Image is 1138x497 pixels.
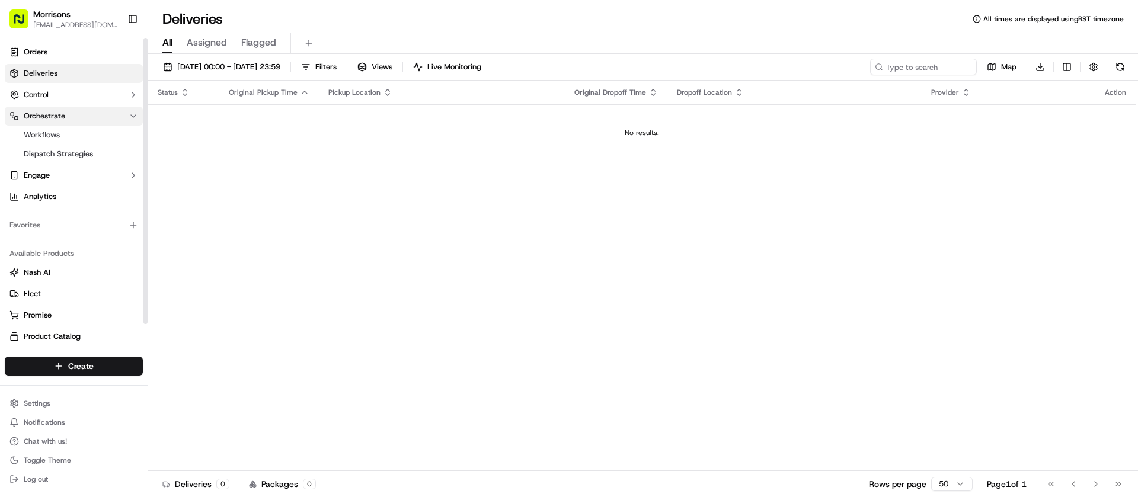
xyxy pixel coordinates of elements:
span: API Documentation [112,172,190,184]
button: Fleet [5,284,143,303]
h1: Deliveries [162,9,223,28]
span: All times are displayed using BST timezone [983,14,1124,24]
span: Engage [24,170,50,181]
a: Deliveries [5,64,143,83]
button: Toggle Theme [5,452,143,469]
span: Knowledge Base [24,172,91,184]
span: Product Catalog [24,331,81,342]
button: Notifications [5,414,143,431]
button: Views [352,59,398,75]
span: Analytics [24,191,56,202]
input: Type to search [870,59,977,75]
button: Map [982,59,1022,75]
input: Got a question? Start typing here... [31,76,213,89]
p: Rows per page [869,478,926,490]
div: Deliveries [162,478,229,490]
a: Nash AI [9,267,138,278]
span: Map [1001,62,1016,72]
button: Filters [296,59,342,75]
a: Fleet [9,288,138,299]
div: Start new chat [40,113,194,125]
img: Nash [12,12,36,36]
span: Provider [931,88,959,97]
div: 📗 [12,173,21,182]
span: Orchestrate [24,111,65,121]
span: Dropoff Location [677,88,732,97]
span: Nash AI [24,267,50,278]
div: No results. [153,128,1131,137]
a: Workflows [19,127,129,143]
span: Promise [24,310,52,320]
a: Promise [9,310,138,320]
div: Favorites [5,216,143,235]
button: Control [5,85,143,104]
button: Nash AI [5,263,143,282]
button: Promise [5,306,143,325]
span: Views [372,62,392,72]
div: 0 [216,479,229,489]
button: Chat with us! [5,433,143,450]
p: Welcome 👋 [12,47,216,66]
button: Refresh [1112,59,1129,75]
button: Settings [5,395,143,412]
button: Orchestrate [5,107,143,126]
span: Control [24,89,49,100]
button: Create [5,357,143,376]
span: Toggle Theme [24,456,71,465]
span: Create [68,360,94,372]
span: [DATE] 00:00 - [DATE] 23:59 [177,62,280,72]
div: Packages [249,478,316,490]
a: Product Catalog [9,331,138,342]
span: Filters [315,62,337,72]
div: 0 [303,479,316,489]
span: Live Monitoring [427,62,481,72]
span: Fleet [24,288,41,299]
span: Orders [24,47,47,57]
button: Morrisons[EMAIL_ADDRESS][DOMAIN_NAME] [5,5,123,33]
button: Log out [5,471,143,488]
a: 📗Knowledge Base [7,167,95,188]
button: Morrisons [33,8,71,20]
div: Action [1105,88,1126,97]
span: Notifications [24,418,65,427]
span: Workflows [24,130,60,140]
a: Dispatch Strategies [19,146,129,162]
span: Dispatch Strategies [24,149,93,159]
button: Live Monitoring [408,59,487,75]
span: Pylon [118,201,143,210]
span: Original Pickup Time [229,88,298,97]
button: Engage [5,166,143,185]
span: All [162,36,172,50]
button: [EMAIL_ADDRESS][DOMAIN_NAME] [33,20,118,30]
span: Flagged [241,36,276,50]
div: 💻 [100,173,110,182]
button: [DATE] 00:00 - [DATE] 23:59 [158,59,286,75]
a: 💻API Documentation [95,167,195,188]
div: Page 1 of 1 [987,478,1027,490]
span: Deliveries [24,68,57,79]
button: Start new chat [202,117,216,131]
a: Orders [5,43,143,62]
span: Status [158,88,178,97]
div: We're available if you need us! [40,125,150,134]
a: Powered byPylon [84,200,143,210]
div: Available Products [5,244,143,263]
span: Assigned [187,36,227,50]
span: Original Dropoff Time [574,88,646,97]
img: 1736555255976-a54dd68f-1ca7-489b-9aae-adbdc363a1c4 [12,113,33,134]
span: Settings [24,399,50,408]
span: Log out [24,474,48,484]
span: Chat with us! [24,437,67,446]
a: Analytics [5,187,143,206]
span: Pickup Location [328,88,381,97]
button: Product Catalog [5,327,143,346]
